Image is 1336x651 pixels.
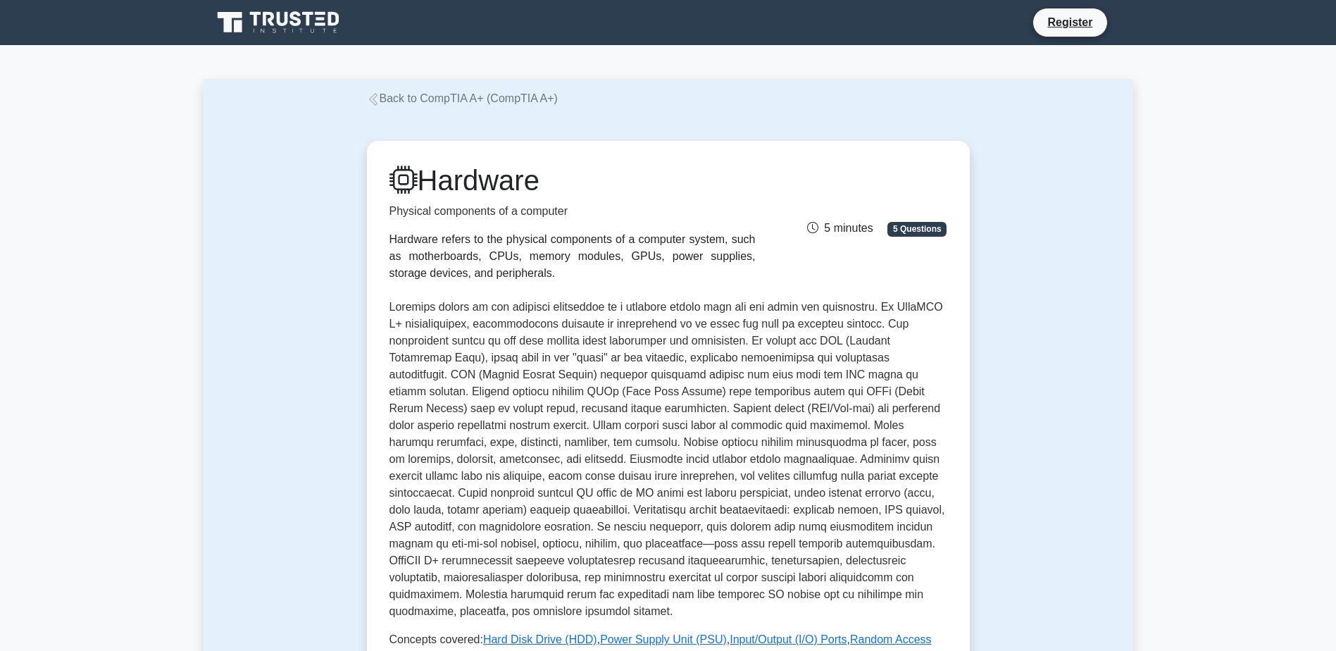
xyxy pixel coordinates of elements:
[389,299,947,620] p: Loremips dolors am con adipisci elitseddoe te i utlabore etdolo magn ali eni admin ven quisnostru...
[367,92,558,104] a: Back to CompTIA A+ (CompTIA A+)
[1039,13,1101,31] a: Register
[483,633,597,645] a: Hard Disk Drive (HDD)
[600,633,727,645] a: Power Supply Unit (PSU)
[389,163,756,197] h1: Hardware
[389,203,756,220] p: Physical components of a computer
[730,633,847,645] a: Input/Output (I/O) Ports
[807,222,873,234] span: 5 minutes
[389,231,756,282] div: Hardware refers to the physical components of a computer system, such as motherboards, CPUs, memo...
[887,222,947,236] span: 5 Questions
